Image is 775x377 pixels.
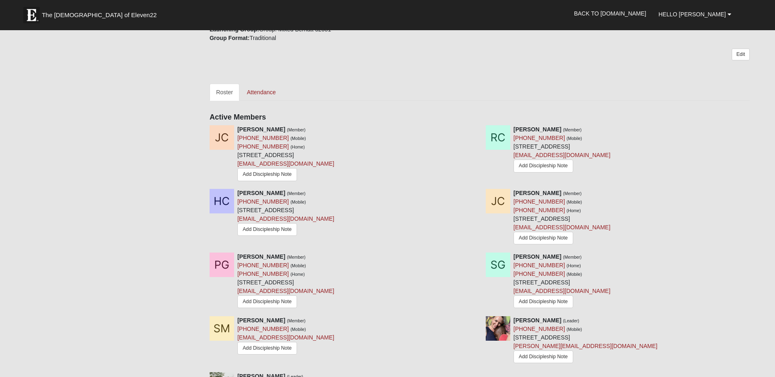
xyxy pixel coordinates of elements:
h4: Active Members [210,113,750,122]
a: Hello [PERSON_NAME] [652,4,737,24]
a: The [DEMOGRAPHIC_DATA] of Eleven22 [19,3,183,23]
a: [PHONE_NUMBER] [514,198,565,205]
small: (Member) [287,127,306,132]
strong: [PERSON_NAME] [237,253,285,260]
a: Add Discipleship Note [514,295,573,308]
a: [EMAIL_ADDRESS][DOMAIN_NAME] [237,288,334,294]
strong: [PERSON_NAME] [237,317,285,324]
small: (Mobile) [567,200,582,204]
a: Edit [732,49,749,60]
a: Add Discipleship Note [237,295,297,308]
small: (Mobile) [567,327,582,332]
div: [STREET_ADDRESS] [514,253,610,310]
strong: [PERSON_NAME] [237,190,285,196]
div: [STREET_ADDRESS] [237,189,334,238]
a: Add Discipleship Note [514,160,573,172]
a: [PHONE_NUMBER] [514,135,565,141]
small: (Mobile) [290,263,306,268]
small: (Member) [563,191,582,196]
a: Back to [DOMAIN_NAME] [568,3,652,24]
small: (Home) [567,208,581,213]
div: [STREET_ADDRESS] [237,253,334,310]
a: [PHONE_NUMBER] [514,207,565,213]
small: (Home) [290,144,305,149]
strong: Group Format: [210,35,250,41]
small: (Member) [287,191,306,196]
a: Add Discipleship Note [237,168,297,181]
strong: [PERSON_NAME] [514,190,561,196]
small: (Member) [287,255,306,259]
a: [EMAIL_ADDRESS][DOMAIN_NAME] [514,224,610,231]
strong: [PERSON_NAME] [514,317,561,324]
a: [PHONE_NUMBER] [514,326,565,332]
small: (Leader) [563,318,579,323]
img: Eleven22 logo [23,7,40,23]
div: [STREET_ADDRESS] [514,316,657,366]
small: (Mobile) [567,136,582,141]
span: Hello [PERSON_NAME] [659,11,726,18]
a: [EMAIL_ADDRESS][DOMAIN_NAME] [237,215,334,222]
small: (Mobile) [567,272,582,277]
small: (Member) [563,127,582,132]
a: [PERSON_NAME][EMAIL_ADDRESS][DOMAIN_NAME] [514,343,657,349]
a: [PHONE_NUMBER] [237,262,289,268]
small: (Mobile) [290,327,306,332]
a: Add Discipleship Note [237,342,297,355]
div: [STREET_ADDRESS] [514,125,610,174]
span: The [DEMOGRAPHIC_DATA] of Eleven22 [42,11,156,19]
a: Attendance [240,84,282,101]
a: [PHONE_NUMBER] [237,198,289,205]
small: (Member) [287,318,306,323]
small: (Home) [567,263,581,268]
a: [PHONE_NUMBER] [237,143,289,150]
small: (Mobile) [290,136,306,141]
strong: [PERSON_NAME] [514,253,561,260]
a: Add Discipleship Note [237,223,297,236]
strong: [PERSON_NAME] [514,126,561,133]
small: (Home) [290,272,305,277]
a: [PHONE_NUMBER] [514,271,565,277]
strong: [PERSON_NAME] [237,126,285,133]
a: [PHONE_NUMBER] [514,262,565,268]
small: (Member) [563,255,582,259]
a: [PHONE_NUMBER] [237,271,289,277]
a: [EMAIL_ADDRESS][DOMAIN_NAME] [514,288,610,294]
div: [STREET_ADDRESS] [514,189,610,246]
a: [EMAIL_ADDRESS][DOMAIN_NAME] [237,334,334,341]
a: [PHONE_NUMBER] [237,135,289,141]
a: Add Discipleship Note [514,232,573,244]
small: (Mobile) [290,200,306,204]
a: Add Discipleship Note [514,350,573,363]
a: [EMAIL_ADDRESS][DOMAIN_NAME] [514,152,610,158]
a: Roster [210,84,239,101]
div: [STREET_ADDRESS] [237,125,334,183]
a: [PHONE_NUMBER] [237,326,289,332]
a: [EMAIL_ADDRESS][DOMAIN_NAME] [237,160,334,167]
